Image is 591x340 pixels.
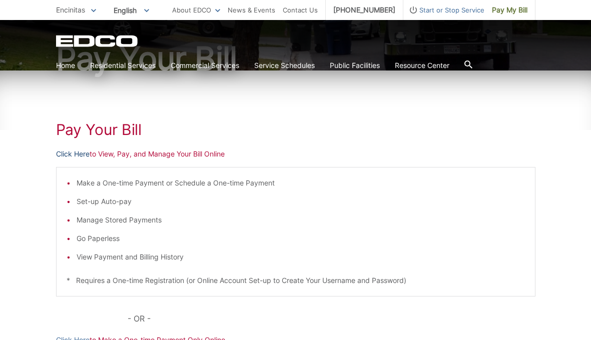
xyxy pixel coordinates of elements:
li: Make a One-time Payment or Schedule a One-time Payment [77,177,525,188]
p: - OR - [128,311,535,325]
li: Set-up Auto-pay [77,196,525,207]
a: Public Facilities [330,60,380,71]
span: English [106,2,157,18]
a: About EDCO [172,4,220,15]
p: to View, Pay, and Manage Your Bill Online [56,148,535,159]
span: Encinitas [56,5,85,14]
a: Contact Us [283,4,318,15]
a: Commercial Services [171,60,239,71]
p: * Requires a One-time Registration (or Online Account Set-up to Create Your Username and Password) [67,275,525,286]
a: Home [56,60,75,71]
li: Manage Stored Payments [77,214,525,225]
a: News & Events [228,4,275,15]
li: Go Paperless [77,233,525,244]
a: Residential Services [90,60,156,71]
a: Resource Center [395,60,449,71]
a: Click Here [56,148,90,159]
a: EDCD logo. Return to the homepage. [56,35,139,47]
li: View Payment and Billing History [77,251,525,262]
a: Service Schedules [254,60,315,71]
h1: Pay Your Bill [56,120,535,138]
span: Pay My Bill [492,4,527,15]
